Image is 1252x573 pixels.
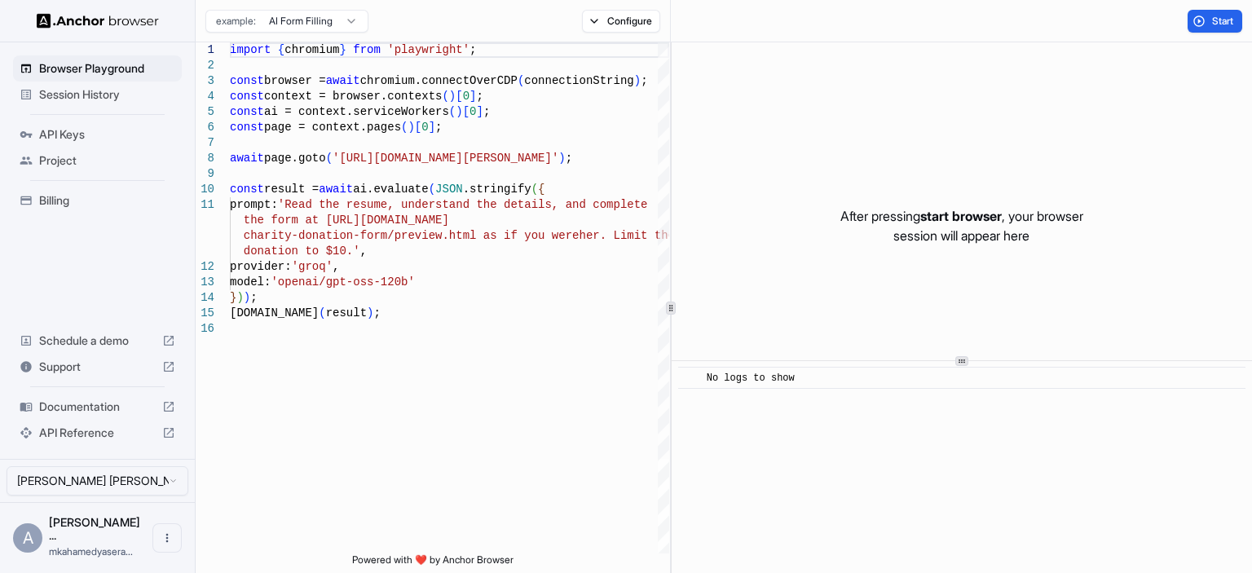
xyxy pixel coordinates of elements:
[686,370,694,386] span: ​
[39,399,156,415] span: Documentation
[264,105,449,118] span: ai = context.serviceWorkers
[707,372,795,384] span: No logs to show
[463,183,531,196] span: .stringify
[39,192,175,209] span: Billing
[230,183,264,196] span: const
[13,187,182,214] div: Billing
[196,275,214,290] div: 13
[531,183,538,196] span: (
[326,152,333,165] span: (
[579,229,675,242] span: her. Limit the
[582,10,661,33] button: Configure
[196,42,214,58] div: 1
[326,74,360,87] span: await
[196,89,214,104] div: 4
[39,86,175,103] span: Session History
[264,74,326,87] span: browser =
[641,74,647,87] span: ;
[292,260,333,273] span: 'groq'
[39,333,156,349] span: Schedule a demo
[13,55,182,82] div: Browser Playground
[264,183,319,196] span: result =
[435,121,442,134] span: ;
[216,15,256,28] span: example:
[196,120,214,135] div: 6
[196,135,214,151] div: 7
[429,183,435,196] span: (
[469,90,476,103] span: ]
[353,183,428,196] span: ai.evaluate
[476,105,483,118] span: ]
[469,105,476,118] span: 0
[13,82,182,108] div: Session History
[352,553,514,573] span: Powered with ❤️ by Anchor Browser
[463,90,469,103] span: 0
[538,183,544,196] span: {
[620,198,648,211] span: lete
[230,121,264,134] span: const
[408,121,414,134] span: )
[13,394,182,420] div: Documentation
[49,515,140,542] span: Ahamed Yaser Arafath MK
[230,74,264,87] span: const
[230,198,278,211] span: prompt:
[278,198,620,211] span: 'Read the resume, understand the details, and comp
[360,74,518,87] span: chromium.connectOverCDP
[196,321,214,337] div: 16
[236,291,243,304] span: )
[367,306,373,320] span: )
[244,214,449,227] span: the form at [URL][DOMAIN_NAME]
[524,74,633,87] span: connectionString
[421,121,428,134] span: 0
[196,166,214,182] div: 9
[13,523,42,553] div: A
[456,90,462,103] span: [
[264,90,442,103] span: context = browser.contexts
[13,328,182,354] div: Schedule a demo
[13,354,182,380] div: Support
[264,152,326,165] span: page.goto
[401,121,408,134] span: (
[566,152,572,165] span: ;
[442,90,448,103] span: (
[387,43,469,56] span: 'playwright'
[196,182,214,197] div: 10
[196,290,214,306] div: 14
[319,183,353,196] span: await
[39,359,156,375] span: Support
[244,245,360,258] span: donation to $10.'
[333,152,558,165] span: '[URL][DOMAIN_NAME][PERSON_NAME]'
[196,197,214,213] div: 11
[339,43,346,56] span: }
[326,306,367,320] span: result
[429,121,435,134] span: ]
[284,43,339,56] span: chromium
[196,151,214,166] div: 8
[230,43,271,56] span: import
[476,90,483,103] span: ;
[271,275,414,289] span: 'openai/gpt-oss-120b'
[37,13,159,29] img: Anchor Logo
[230,291,236,304] span: }
[13,420,182,446] div: API Reference
[13,121,182,148] div: API Keys
[244,291,250,304] span: )
[360,245,367,258] span: ,
[373,306,380,320] span: ;
[13,148,182,174] div: Project
[456,105,462,118] span: )
[353,43,381,56] span: from
[415,121,421,134] span: [
[518,74,524,87] span: (
[196,306,214,321] div: 15
[333,260,339,273] span: ,
[39,152,175,169] span: Project
[196,259,214,275] div: 12
[196,104,214,120] div: 5
[469,43,476,56] span: ;
[558,152,565,165] span: )
[230,306,319,320] span: [DOMAIN_NAME]
[1212,15,1235,28] span: Start
[920,208,1002,224] span: start browser
[230,260,292,273] span: provider:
